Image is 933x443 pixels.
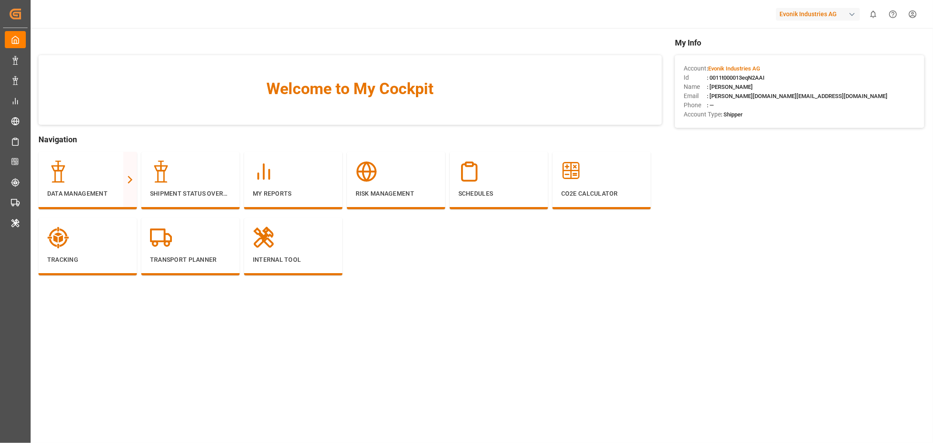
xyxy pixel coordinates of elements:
[707,84,753,90] span: : [PERSON_NAME]
[47,255,128,264] p: Tracking
[684,64,707,73] span: Account
[707,93,888,99] span: : [PERSON_NAME][DOMAIN_NAME][EMAIL_ADDRESS][DOMAIN_NAME]
[707,74,765,81] span: : 0011t000013eqN2AAI
[684,101,707,110] span: Phone
[776,8,860,21] div: Evonik Industries AG
[707,65,760,72] span: :
[708,65,760,72] span: Evonik Industries AG
[863,4,883,24] button: show 0 new notifications
[150,189,231,198] p: Shipment Status Overview
[684,73,707,82] span: Id
[675,37,924,49] span: My Info
[47,189,128,198] p: Data Management
[684,110,721,119] span: Account Type
[150,255,231,264] p: Transport Planner
[721,111,743,118] span: : Shipper
[684,82,707,91] span: Name
[707,102,714,109] span: : —
[776,6,863,22] button: Evonik Industries AG
[883,4,903,24] button: Help Center
[561,189,642,198] p: CO2e Calculator
[38,134,662,145] span: Navigation
[253,255,334,264] p: Internal Tool
[458,189,539,198] p: Schedules
[56,77,644,101] span: Welcome to My Cockpit
[684,91,707,101] span: Email
[253,189,334,198] p: My Reports
[356,189,437,198] p: Risk Management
